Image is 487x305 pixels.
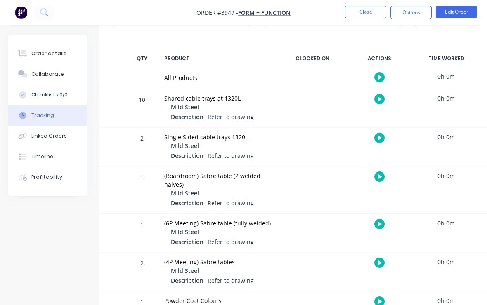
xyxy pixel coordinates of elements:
[8,167,87,188] button: Profitability
[31,91,68,99] div: Checklists 0/0
[281,50,343,67] div: CLOCKED ON
[31,174,62,181] div: Profitability
[171,228,199,236] span: Mild Steel
[8,84,87,105] button: Checklists 0/0
[415,89,477,108] div: 0h 0m
[238,9,291,16] a: Form + Function
[171,113,203,121] span: Description
[8,64,87,84] button: Collaborate
[415,214,477,232] div: 0h 0m
[164,133,272,141] div: Single Sided cable trays 1320L
[130,168,154,213] div: 1
[31,70,64,78] div: Collaborate
[415,67,477,86] div: 0h 0m
[164,94,272,103] div: Shared cable trays at 1320L
[31,50,66,57] div: Order details
[345,6,386,18] button: Close
[159,50,277,67] div: PRODUCT
[15,6,27,19] img: Factory
[436,6,477,18] button: Edit Order
[171,189,199,197] span: Mild Steel
[8,43,87,64] button: Order details
[164,73,272,82] div: All Products
[390,6,432,19] button: Options
[8,146,87,167] button: Timeline
[415,128,477,146] div: 0h 0m
[171,151,203,160] span: Description
[130,254,154,291] div: 2
[171,266,199,275] span: Mild Steel
[348,50,410,67] div: ACTIONS
[164,219,272,228] div: (6P Meeting) Sabre table (fully welded)
[164,296,272,305] div: Powder Coat Colours
[164,258,272,266] div: (4P Meeting) Sabre tables
[171,237,203,246] span: Description
[31,112,54,119] div: Tracking
[208,238,254,246] span: Refer to drawing
[415,253,477,271] div: 0h 0m
[208,113,254,121] span: Refer to drawing
[208,199,254,207] span: Refer to drawing
[171,199,203,207] span: Description
[31,132,67,140] div: Linked Orders
[208,277,254,284] span: Refer to drawing
[415,167,477,185] div: 0h 0m
[31,153,53,160] div: Timeline
[208,152,254,160] span: Refer to drawing
[171,103,199,111] span: Mild Steel
[8,126,87,146] button: Linked Orders
[130,215,154,252] div: 1
[130,50,154,67] div: QTY
[130,90,154,127] div: 10
[171,141,199,150] span: Mild Steel
[130,129,154,166] div: 2
[171,276,203,285] span: Description
[164,171,272,189] div: (Boardroom) Sabre table (2 welded halves)
[196,9,238,16] span: Order #3949 -
[415,50,477,67] div: TIME WORKED
[8,105,87,126] button: Tracking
